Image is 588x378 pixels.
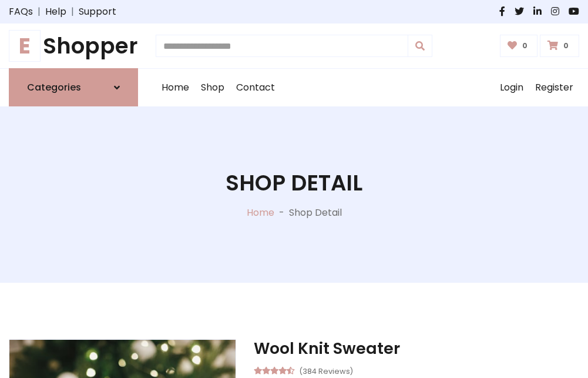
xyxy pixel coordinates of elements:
[79,5,116,19] a: Support
[299,363,353,377] small: (384 Reviews)
[254,339,579,358] h3: Wool Knit Sweater
[230,69,281,106] a: Contact
[247,206,274,219] a: Home
[9,30,41,62] span: E
[226,170,362,196] h1: Shop Detail
[519,41,530,51] span: 0
[9,5,33,19] a: FAQs
[529,69,579,106] a: Register
[9,33,138,59] h1: Shopper
[45,5,66,19] a: Help
[560,41,572,51] span: 0
[289,206,342,220] p: Shop Detail
[66,5,79,19] span: |
[9,68,138,106] a: Categories
[33,5,45,19] span: |
[27,82,81,93] h6: Categories
[274,206,289,220] p: -
[9,33,138,59] a: EShopper
[494,69,529,106] a: Login
[156,69,195,106] a: Home
[500,35,538,57] a: 0
[195,69,230,106] a: Shop
[540,35,579,57] a: 0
